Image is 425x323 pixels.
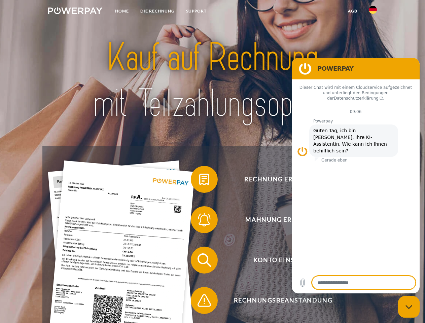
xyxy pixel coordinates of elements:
span: Rechnungsbeanstandung [201,287,365,314]
button: Rechnungsbeanstandung [191,287,366,314]
img: de [369,6,377,14]
img: qb_search.svg [196,252,213,268]
img: title-powerpay_de.svg [64,32,361,129]
span: Konto einsehen [201,247,365,274]
button: Konto einsehen [191,247,366,274]
img: logo-powerpay-white.svg [48,7,102,14]
a: SUPPORT [180,5,212,17]
span: Rechnung erhalten? [201,166,365,193]
button: Rechnung erhalten? [191,166,366,193]
iframe: Schaltfläche zum Öffnen des Messaging-Fensters; Konversation läuft [398,296,420,318]
button: Mahnung erhalten? [191,206,366,233]
img: qb_bill.svg [196,171,213,188]
a: agb [342,5,363,17]
iframe: Messaging-Fenster [292,58,420,293]
img: qb_bell.svg [196,211,213,228]
span: Mahnung erhalten? [201,206,365,233]
a: DIE RECHNUNG [135,5,180,17]
img: qb_warning.svg [196,292,213,309]
a: Home [109,5,135,17]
